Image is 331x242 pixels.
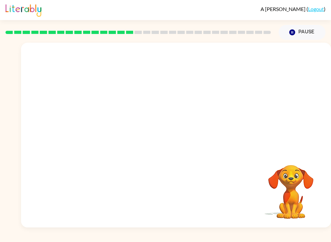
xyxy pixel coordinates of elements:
[308,6,324,12] a: Logout
[5,3,41,17] img: Literably
[279,25,326,40] button: Pause
[261,6,326,12] div: ( )
[261,6,306,12] span: A [PERSON_NAME]
[259,155,323,220] video: Your browser must support playing .mp4 files to use Literably. Please try using another browser.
